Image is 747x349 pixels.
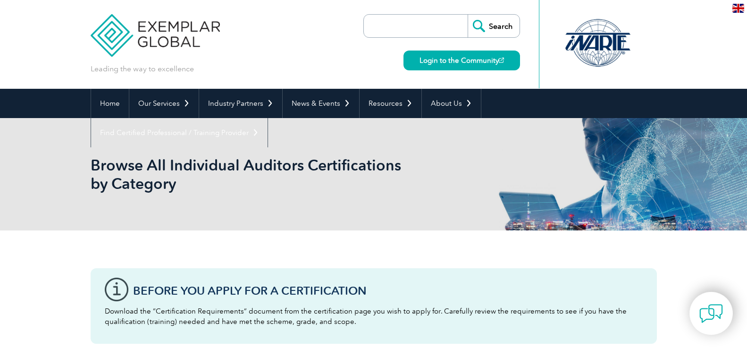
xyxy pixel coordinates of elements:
a: News & Events [283,89,359,118]
p: Download the “Certification Requirements” document from the certification page you wish to apply ... [105,306,643,327]
a: Find Certified Professional / Training Provider [91,118,268,147]
a: About Us [422,89,481,118]
p: Leading the way to excellence [91,64,194,74]
img: open_square.png [499,58,504,63]
h1: Browse All Individual Auditors Certifications by Category [91,156,453,193]
a: Industry Partners [199,89,282,118]
a: Login to the Community [403,51,520,70]
input: Search [468,15,520,37]
h3: Before You Apply For a Certification [133,285,643,297]
img: contact-chat.png [699,302,723,325]
a: Resources [360,89,421,118]
a: Our Services [129,89,199,118]
a: Home [91,89,129,118]
img: en [732,4,744,13]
